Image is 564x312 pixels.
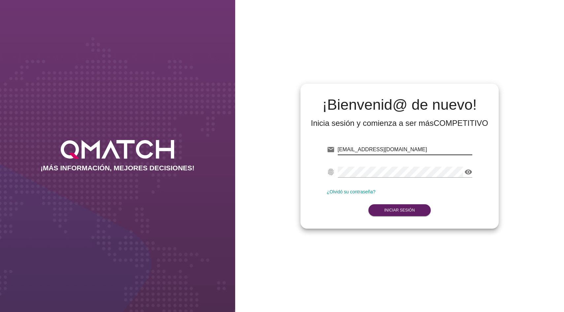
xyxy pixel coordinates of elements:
[384,208,415,213] strong: Iniciar Sesión
[327,168,335,176] i: fingerprint
[311,118,488,128] div: Inicia sesión y comienza a ser más
[368,204,431,216] button: Iniciar Sesión
[327,189,376,194] a: ¿Olvidó su contraseña?
[464,168,472,176] i: visibility
[311,97,488,113] h2: ¡Bienvenid@ de nuevo!
[338,144,473,155] input: E-mail
[41,164,195,172] h2: ¡MÁS INFORMACIÓN, MEJORES DECISIONES!
[327,146,335,154] i: email
[434,119,488,128] strong: COMPETITIVO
